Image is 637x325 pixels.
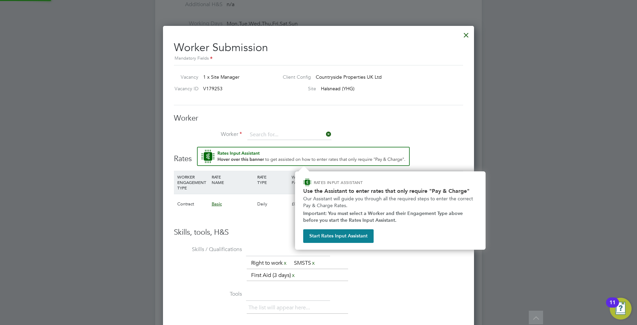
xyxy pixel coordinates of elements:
[212,201,222,207] span: Basic
[210,171,256,188] div: RATE NAME
[197,147,410,166] button: Rate Assistant
[610,298,632,320] button: Open Resource Center, 11 new notifications
[248,271,298,280] li: First Aid (3 days)
[283,259,288,267] a: x
[303,211,464,223] strong: Important: You must select a Worker and their Engagement Type above before you start the Rates In...
[174,131,242,138] label: Worker
[176,194,210,214] div: Contract
[174,55,463,62] div: Mandatory Fields
[609,303,616,311] div: 11
[174,147,463,164] h3: Rates
[203,74,240,80] span: 1 x Site Manager
[324,171,359,188] div: HOLIDAY PAY
[303,196,477,209] p: Our Assistant will guide you through all the required steps to enter the correct Pay & Charge Rates.
[314,180,399,185] p: RATES INPUT ASSISTANT
[256,194,290,214] div: Daily
[256,171,290,188] div: RATE TYPE
[277,74,311,80] label: Client Config
[277,86,316,92] label: Site
[290,194,324,214] div: £0.00
[321,86,355,92] span: Halsnead (YHG)
[427,171,461,194] div: AGENCY CHARGE RATE
[171,86,198,92] label: Vacancy ID
[248,303,313,312] li: The list will appear here...
[203,86,223,92] span: V179253
[248,259,290,268] li: Right to work
[303,229,374,243] button: Start Rates Input Assistant
[247,130,331,140] input: Search for...
[291,259,318,268] li: SMSTS
[290,171,324,188] div: WORKER PAY RATE
[174,246,242,253] label: Skills / Qualifications
[174,113,463,123] h3: Worker
[291,271,296,280] a: x
[359,171,393,188] div: EMPLOYER COST
[316,74,382,80] span: Countryside Properties UK Ltd
[174,35,463,62] h2: Worker Submission
[393,171,427,188] div: AGENCY MARKUP
[303,178,311,186] img: ENGAGE Assistant Icon
[311,259,316,267] a: x
[176,171,210,194] div: WORKER ENGAGEMENT TYPE
[171,74,198,80] label: Vacancy
[303,188,477,194] h2: Use the Assistant to enter rates that only require "Pay & Charge"
[174,228,463,237] h3: Skills, tools, H&S
[174,291,242,298] label: Tools
[295,171,486,250] div: How to input Rates that only require Pay & Charge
